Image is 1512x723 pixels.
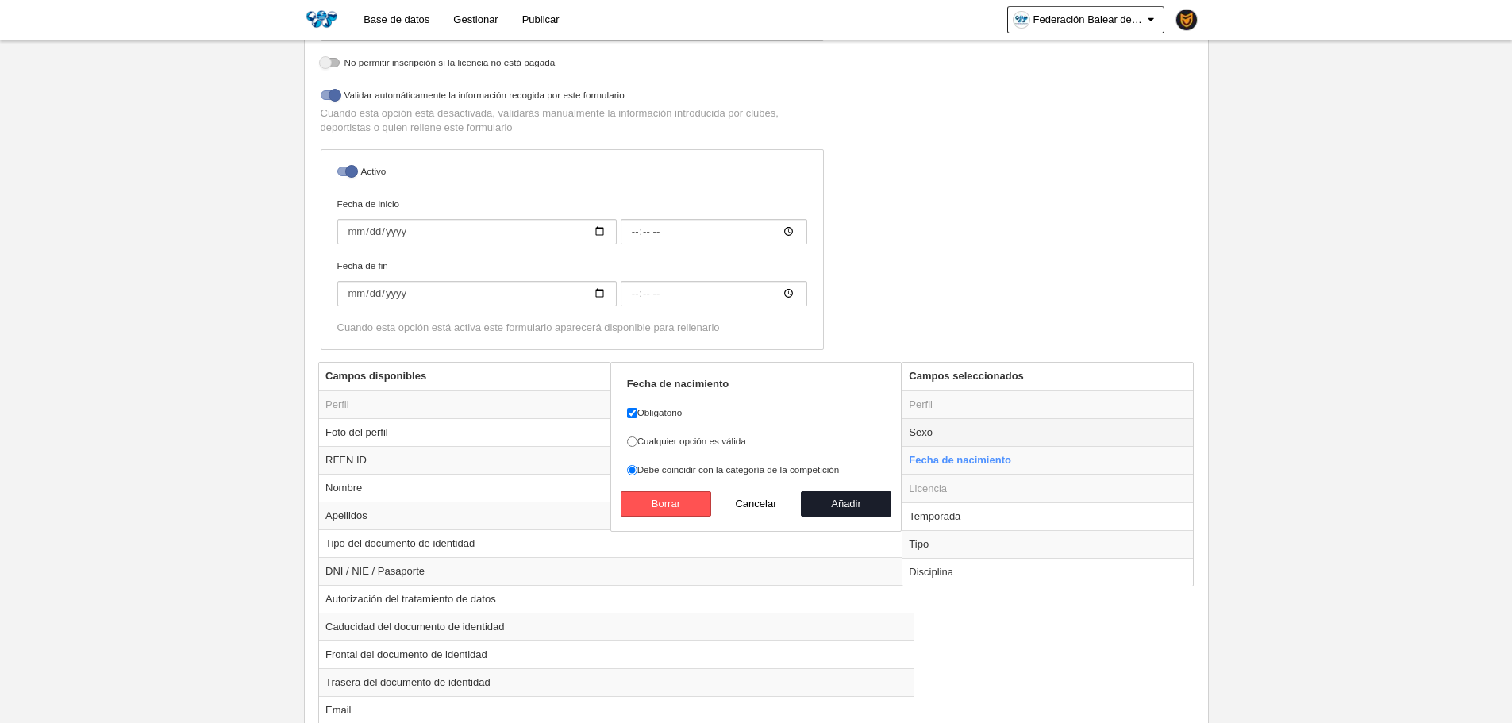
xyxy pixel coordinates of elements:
td: Caducidad del documento de identidad [319,613,914,640]
td: Temporada [902,502,1193,530]
input: Fecha de fin [337,281,617,306]
input: Cualquier opción es válida [627,436,637,447]
th: Campos disponibles [319,363,914,390]
label: No permitir inscripción si la licencia no está pagada [321,56,824,74]
img: OaY84OLqmakL.30x30.jpg [1014,12,1029,28]
div: Cuando esta opción está activa este formulario aparecerá disponible para rellenarlo [337,321,807,335]
label: Activo [337,164,807,183]
td: Nombre [319,474,914,502]
input: Debe coincidir con la categoría de la competición [627,465,637,475]
input: Fecha de inicio [337,219,617,244]
td: Autorización del tratamiento de datos [319,585,914,613]
label: Obligatorio [627,406,886,420]
th: Campos seleccionados [902,363,1193,390]
label: Validar automáticamente la información recogida por este formulario [321,88,824,106]
td: Perfil [319,390,914,419]
td: RFEN ID [319,446,914,474]
strong: Fecha de nacimiento [627,378,729,390]
label: Fecha de fin [337,259,807,306]
p: Cuando esta opción está desactivada, validarás manualmente la información introducida por clubes,... [321,106,824,135]
button: Añadir [801,491,891,517]
button: Borrar [621,491,711,517]
td: Perfil [902,390,1193,419]
button: Cancelar [711,491,802,517]
input: Fecha de fin [621,281,807,306]
td: Tipo del documento de identidad [319,529,914,557]
label: Cualquier opción es válida [627,434,886,448]
td: Apellidos [319,502,914,529]
label: Debe coincidir con la categoría de la competición [627,463,886,477]
td: Frontal del documento de identidad [319,640,914,668]
td: Disciplina [902,558,1193,586]
td: Licencia [902,475,1193,503]
td: DNI / NIE / Pasaporte [319,557,914,585]
input: Obligatorio [627,408,637,418]
span: Federación Balear de Natación [1033,12,1145,28]
td: Fecha de nacimiento [902,446,1193,475]
td: Foto del perfil [319,418,914,446]
td: Sexo [902,418,1193,446]
img: PaK018JKw3ps.30x30.jpg [1176,10,1197,30]
td: Tipo [902,530,1193,558]
a: Federación Balear de Natación [1007,6,1164,33]
img: Federación Balear de Natación [304,10,339,29]
input: Fecha de inicio [621,219,807,244]
label: Fecha de inicio [337,197,807,244]
td: Trasera del documento de identidad [319,668,914,696]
